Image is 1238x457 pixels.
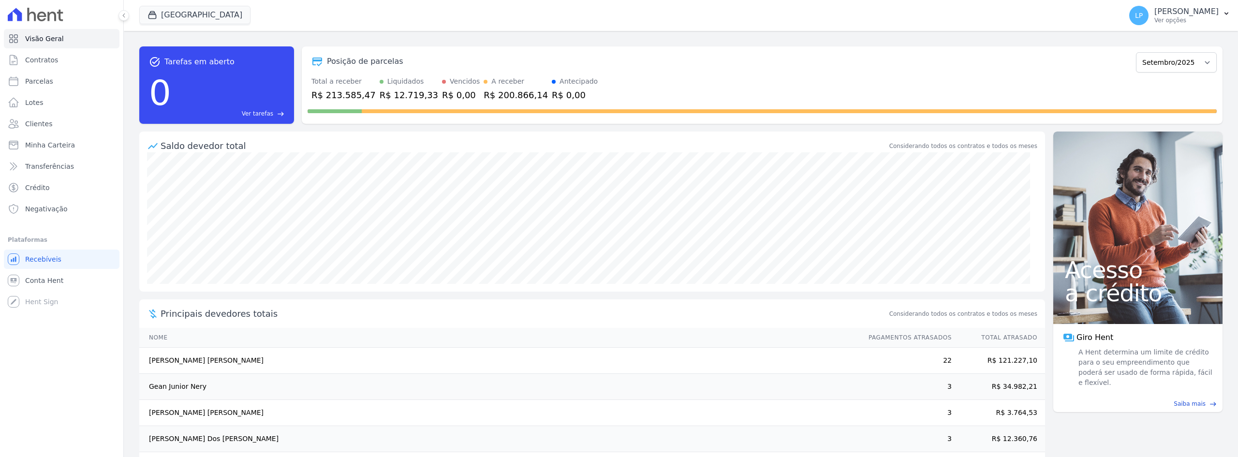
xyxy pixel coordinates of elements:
span: Acesso [1065,258,1211,281]
a: Contratos [4,50,119,70]
span: task_alt [149,56,161,68]
span: Transferências [25,162,74,171]
span: Giro Hent [1076,332,1113,343]
a: Visão Geral [4,29,119,48]
div: 0 [149,68,171,118]
span: Minha Carteira [25,140,75,150]
button: LP [PERSON_NAME] Ver opções [1121,2,1238,29]
span: Negativação [25,204,68,214]
a: Transferências [4,157,119,176]
a: Parcelas [4,72,119,91]
div: R$ 213.585,47 [311,88,376,102]
td: [PERSON_NAME] Dos [PERSON_NAME] [139,426,859,452]
td: Gean Junior Nery [139,374,859,400]
span: Clientes [25,119,52,129]
span: Lotes [25,98,44,107]
a: Negativação [4,199,119,219]
div: Saldo devedor total [161,139,887,152]
span: Parcelas [25,76,53,86]
td: [PERSON_NAME] [PERSON_NAME] [139,348,859,374]
td: 3 [859,374,952,400]
span: Considerando todos os contratos e todos os meses [889,310,1037,318]
span: Crédito [25,183,50,192]
td: [PERSON_NAME] [PERSON_NAME] [139,400,859,426]
p: [PERSON_NAME] [1154,7,1219,16]
div: A receber [491,76,524,87]
span: Visão Geral [25,34,64,44]
td: R$ 34.982,21 [952,374,1045,400]
button: [GEOGRAPHIC_DATA] [139,6,251,24]
a: Crédito [4,178,119,197]
span: Ver tarefas [242,109,273,118]
span: east [1209,400,1217,408]
span: Recebíveis [25,254,61,264]
div: R$ 12.719,33 [380,88,438,102]
div: R$ 0,00 [442,88,480,102]
a: Saiba mais east [1059,399,1217,408]
a: Minha Carteira [4,135,119,155]
a: Clientes [4,114,119,133]
span: Contratos [25,55,58,65]
div: R$ 0,00 [552,88,598,102]
div: Antecipado [560,76,598,87]
span: A Hent determina um limite de crédito para o seu empreendimento que poderá ser usado de forma ráp... [1076,347,1213,388]
span: Saiba mais [1174,399,1206,408]
span: Conta Hent [25,276,63,285]
span: Tarefas em aberto [164,56,235,68]
th: Nome [139,328,859,348]
span: east [277,110,284,118]
div: Liquidados [387,76,424,87]
th: Pagamentos Atrasados [859,328,952,348]
a: Recebíveis [4,250,119,269]
a: Lotes [4,93,119,112]
td: 3 [859,426,952,452]
a: Conta Hent [4,271,119,290]
p: Ver opções [1154,16,1219,24]
a: Ver tarefas east [175,109,284,118]
td: R$ 3.764,53 [952,400,1045,426]
div: Vencidos [450,76,480,87]
span: LP [1135,12,1143,19]
div: Considerando todos os contratos e todos os meses [889,142,1037,150]
div: Plataformas [8,234,116,246]
span: Principais devedores totais [161,307,887,320]
td: R$ 12.360,76 [952,426,1045,452]
td: R$ 121.227,10 [952,348,1045,374]
div: Posição de parcelas [327,56,403,67]
th: Total Atrasado [952,328,1045,348]
td: 22 [859,348,952,374]
span: a crédito [1065,281,1211,305]
td: 3 [859,400,952,426]
div: Total a receber [311,76,376,87]
div: R$ 200.866,14 [484,88,548,102]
